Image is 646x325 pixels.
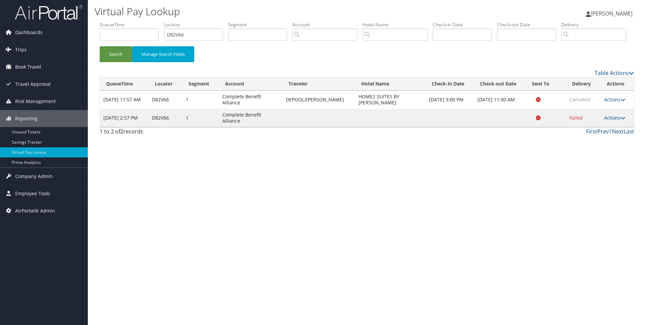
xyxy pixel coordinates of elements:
span: Reporting [15,110,38,127]
label: Segment [228,21,292,28]
td: Complete Benefit Alliance [219,91,282,109]
label: Hotel Name [363,21,433,28]
th: Check-in Date: activate to sort column ascending [426,77,474,91]
a: Next [612,128,624,135]
a: Last [624,128,634,135]
span: Company Admin [15,168,53,185]
td: [DATE] 2:57 PM [100,109,149,127]
td: 1 [182,109,219,127]
td: 1 [182,91,219,109]
span: Failed [569,115,583,121]
th: Actions [601,77,634,91]
img: airportal-logo.png [15,4,82,20]
th: Check-out Date: activate to sort column ascending [474,77,526,91]
td: [DATE] 11:57 AM [100,91,149,109]
label: Account [292,21,363,28]
td: Complete Benefit Alliance [219,109,282,127]
a: Table Actions [595,69,634,77]
a: Actions [604,96,625,103]
label: QueueTime [100,21,164,28]
span: Dashboards [15,24,43,41]
span: Book Travel [15,58,41,75]
h1: Virtual Pay Lookup [95,4,458,19]
div: 1 to 2 of records [100,127,226,139]
button: Search [100,46,132,62]
button: Manage Search Fields [132,46,194,62]
a: Prev [597,128,609,135]
span: Risk Management [15,93,56,110]
span: AirPortal® Admin [15,202,55,219]
th: Hotel Name: activate to sort column ascending [355,77,426,91]
th: Account: activate to sort column ascending [219,77,282,91]
span: Travel Approval [15,76,51,93]
span: Trips [15,41,27,58]
td: DEPOOL/[PERSON_NAME] [282,91,355,109]
a: 1 [609,128,612,135]
label: Delivery [561,21,631,28]
span: Employee Tools [15,185,50,202]
th: Traveler: activate to sort column ascending [282,77,355,91]
th: Locator: activate to sort column ascending [149,77,182,91]
span: Canceled [569,96,590,103]
span: [PERSON_NAME] [591,10,632,17]
span: 2 [120,128,123,135]
a: [PERSON_NAME] [586,3,639,24]
td: D82V66 [149,109,182,127]
td: [DATE] 11:00 AM [474,91,526,109]
td: D82V66 [149,91,182,109]
label: Locator [164,21,228,28]
th: Segment: activate to sort column ascending [182,77,219,91]
a: Actions [604,115,625,121]
th: QueueTime: activate to sort column descending [100,77,149,91]
th: Delivery: activate to sort column ascending [566,77,601,91]
label: Check-out Date [497,21,561,28]
td: [DATE] 3:00 PM [426,91,474,109]
a: First [586,128,597,135]
label: Check-in Date [433,21,497,28]
th: Sent To: activate to sort column ascending [526,77,566,91]
td: HOME2 SUITES BY [PERSON_NAME] [355,91,426,109]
